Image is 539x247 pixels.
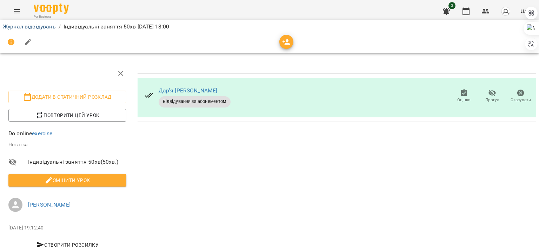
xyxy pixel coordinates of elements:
[8,3,25,20] button: Menu
[485,97,499,103] span: Прогул
[8,129,126,138] p: Do online
[159,87,218,94] a: Дар'я [PERSON_NAME]
[8,174,126,187] button: Змінити урок
[8,225,126,232] p: [DATE] 19:12:40
[3,23,56,30] a: Журнал відвідувань
[8,91,126,103] button: Додати в статичний розклад
[478,86,507,106] button: Прогул
[28,158,126,166] span: Індивідуальні заняття 50хв ( 50 хв. )
[501,6,511,16] img: avatar_s.png
[8,109,126,122] button: Повторити цей урок
[511,97,531,103] span: Скасувати
[14,93,121,101] span: Додати в статичний розклад
[28,201,71,208] a: [PERSON_NAME]
[450,86,478,106] button: Оцінки
[448,2,455,9] span: 3
[8,141,126,148] p: Нотатка
[518,5,531,18] button: UA
[3,22,536,31] nav: breadcrumb
[32,130,52,137] a: exercise
[14,111,121,119] span: Повторити цей урок
[520,7,528,15] span: UA
[34,4,69,14] img: Voopty Logo
[34,14,69,19] span: For Business
[59,22,61,31] li: /
[506,86,535,106] button: Скасувати
[64,22,169,31] p: Індивідуальні заняття 50хв [DATE] 18:00
[14,176,121,184] span: Змінити урок
[159,98,231,105] span: Відвідування за абонементом
[457,97,471,103] span: Оцінки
